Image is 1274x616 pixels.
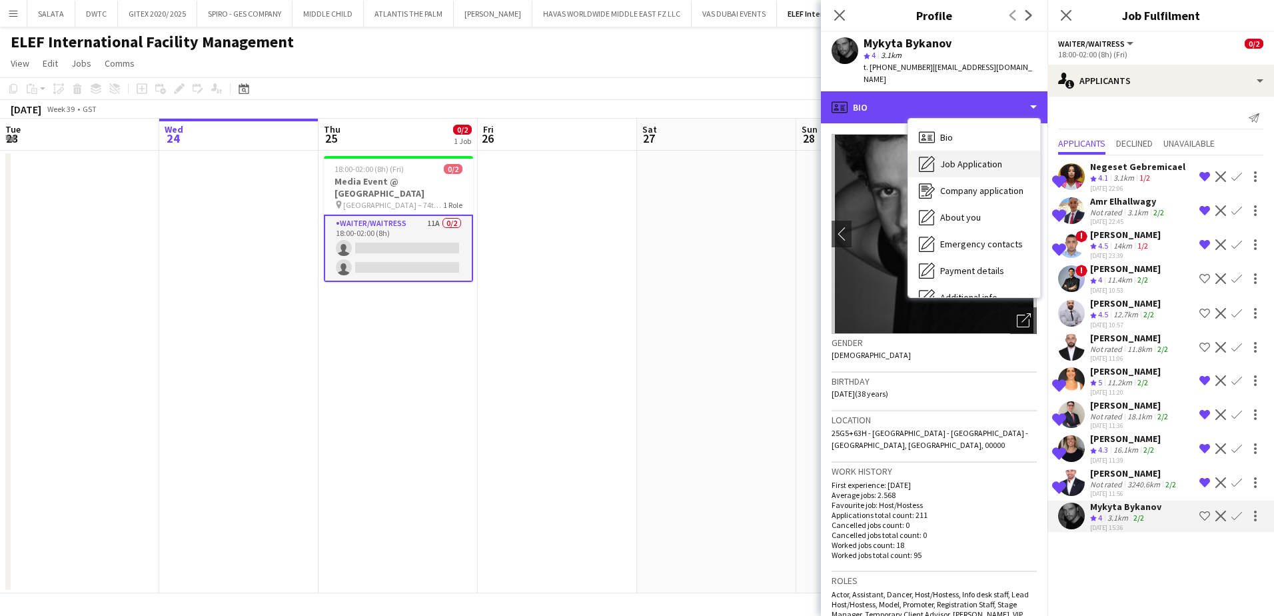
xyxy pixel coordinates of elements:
div: Bio [908,124,1040,151]
span: View [11,57,29,69]
span: 4 [1098,513,1102,523]
p: Cancelled jobs total count: 0 [832,530,1037,540]
span: [DEMOGRAPHIC_DATA] [832,350,911,360]
span: 0/2 [453,125,472,135]
span: 25G5+63H - [GEOGRAPHIC_DATA] - [GEOGRAPHIC_DATA] - [GEOGRAPHIC_DATA], [GEOGRAPHIC_DATA], 00000 [832,428,1028,450]
span: 4 [1098,275,1102,285]
span: 4 [872,50,876,60]
p: Cancelled jobs count: 0 [832,520,1037,530]
h3: Location [832,414,1037,426]
div: 1 Job [454,136,471,146]
span: 4.3 [1098,445,1108,455]
div: Payment details [908,257,1040,284]
app-skills-label: 2/2 [1165,479,1176,489]
h3: Roles [832,575,1037,587]
div: [PERSON_NAME] [1090,229,1161,241]
span: 27 [640,131,657,146]
app-skills-label: 2/2 [1157,411,1168,421]
div: [DATE] 10:53 [1090,286,1161,295]
app-skills-label: 2/2 [1143,445,1154,455]
div: [DATE] 11:39 [1090,456,1161,465]
app-skills-label: 2/2 [1143,309,1154,319]
app-skills-label: 2/2 [1153,207,1164,217]
div: 14km [1111,241,1135,252]
span: 4.5 [1098,241,1108,251]
div: [PERSON_NAME] [1090,332,1171,344]
span: Job Application [940,158,1002,170]
div: 12.7km [1111,309,1141,321]
app-skills-label: 2/2 [1137,275,1148,285]
button: SALATA [27,1,75,27]
button: SPIRO - GES COMPANY [197,1,293,27]
span: 23 [3,131,21,146]
div: Negeset Gebremicael [1090,161,1185,173]
span: Sat [642,123,657,135]
div: 11.4km [1105,275,1135,286]
div: [DATE] 22:06 [1090,184,1185,193]
span: Sun [802,123,818,135]
span: Thu [324,123,340,135]
div: 3.1km [1105,513,1131,524]
div: Bio [821,91,1047,123]
div: 3.1km [1125,207,1151,217]
a: Comms [99,55,140,72]
button: HAVAS WORLDWIDE MIDDLE EAST FZ LLC [532,1,692,27]
span: Emergency contacts [940,238,1023,250]
span: Jobs [71,57,91,69]
span: Applicants [1058,139,1105,148]
span: 24 [163,131,183,146]
div: Applicants [1047,65,1274,97]
span: 0/2 [1245,39,1263,49]
div: 11.2km [1105,377,1135,389]
app-card-role: Waiter/Waitress11A0/218:00-02:00 (8h) [324,215,473,282]
span: Comms [105,57,135,69]
div: Mykyta Bykanov [864,37,952,49]
span: ! [1075,265,1087,277]
div: [DATE] 15:36 [1090,523,1161,532]
div: [DATE] 10:57 [1090,321,1161,329]
div: Not rated [1090,479,1125,489]
app-job-card: 18:00-02:00 (8h) (Fri)0/2Media Event @ [GEOGRAPHIC_DATA] [GEOGRAPHIC_DATA] – 74th Floor Venue1 Ro... [324,156,473,282]
span: Week 39 [44,104,77,114]
span: 4.5 [1098,309,1108,319]
div: [DATE] 11:36 [1090,421,1171,430]
button: VAS DUBAI EVENTS [692,1,777,27]
div: [DATE] [11,103,41,116]
a: Jobs [66,55,97,72]
span: [GEOGRAPHIC_DATA] – 74th Floor Venue [343,200,443,210]
p: Favourite job: Host/Hostess [832,500,1037,510]
div: Amr Elhallwagy [1090,195,1167,207]
div: [DATE] 22:45 [1090,217,1167,226]
div: [DATE] 11:06 [1090,354,1171,363]
div: [PERSON_NAME] [1090,297,1161,309]
p: Average jobs: 2.568 [832,490,1037,500]
div: Additional info [908,284,1040,311]
h3: Gender [832,337,1037,349]
div: Company application [908,177,1040,204]
span: 3.1km [878,50,904,60]
span: Waiter/Waitress [1058,39,1125,49]
span: About you [940,211,981,223]
span: t. [PHONE_NUMBER] [864,62,933,72]
div: [PERSON_NAME] [1090,365,1161,377]
span: 0/2 [444,164,462,174]
div: 16.1km [1111,445,1141,456]
div: Open photos pop-in [1010,307,1037,334]
div: Job Application [908,151,1040,177]
div: 18:00-02:00 (8h) (Fri) [1058,49,1263,59]
button: DWTC [75,1,118,27]
p: Worked jobs count: 18 [832,540,1037,550]
div: Not rated [1090,344,1125,354]
span: Edit [43,57,58,69]
div: [PERSON_NAME] [1090,433,1161,445]
div: GST [83,104,97,114]
div: Not rated [1090,207,1125,217]
span: 4.1 [1098,173,1108,183]
button: GITEX 2020/ 2025 [118,1,197,27]
div: Not rated [1090,411,1125,421]
span: Payment details [940,265,1004,277]
div: [DATE] 11:20 [1090,388,1161,397]
button: MIDDLE CHILD [293,1,364,27]
div: [PERSON_NAME] [1090,263,1161,275]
